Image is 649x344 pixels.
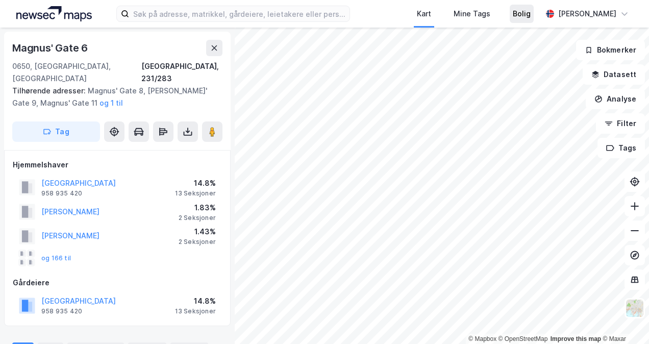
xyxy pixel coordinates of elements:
div: 2 Seksjoner [179,238,216,246]
div: 1.43% [179,226,216,238]
button: Bokmerker [576,40,645,60]
button: Analyse [586,89,645,109]
div: 958 935 420 [41,307,82,315]
div: Gårdeiere [13,277,222,289]
div: 2 Seksjoner [179,214,216,222]
span: Tilhørende adresser: [12,86,88,95]
div: Kart [417,8,431,20]
div: [GEOGRAPHIC_DATA], 231/283 [141,60,222,85]
a: Improve this map [551,335,601,342]
button: Datasett [583,64,645,85]
button: Filter [596,113,645,134]
iframe: Chat Widget [598,295,649,344]
a: OpenStreetMap [498,335,548,342]
div: 0650, [GEOGRAPHIC_DATA], [GEOGRAPHIC_DATA] [12,60,141,85]
div: 13 Seksjoner [175,189,216,198]
div: Magnus' Gate 6 [12,40,90,56]
div: 958 935 420 [41,189,82,198]
div: Hjemmelshaver [13,159,222,171]
a: Mapbox [468,335,496,342]
div: 14.8% [175,295,216,307]
div: Mine Tags [454,8,490,20]
button: Tag [12,121,100,142]
div: 13 Seksjoner [175,307,216,315]
img: logo.a4113a55bc3d86da70a041830d287a7e.svg [16,6,92,21]
button: Tags [597,138,645,158]
input: Søk på adresse, matrikkel, gårdeiere, leietakere eller personer [129,6,349,21]
div: 1.83% [179,202,216,214]
div: Bolig [513,8,531,20]
div: [PERSON_NAME] [558,8,616,20]
div: 14.8% [175,177,216,189]
div: Magnus' Gate 8, [PERSON_NAME]' Gate 9, Magnus' Gate 11 [12,85,214,109]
